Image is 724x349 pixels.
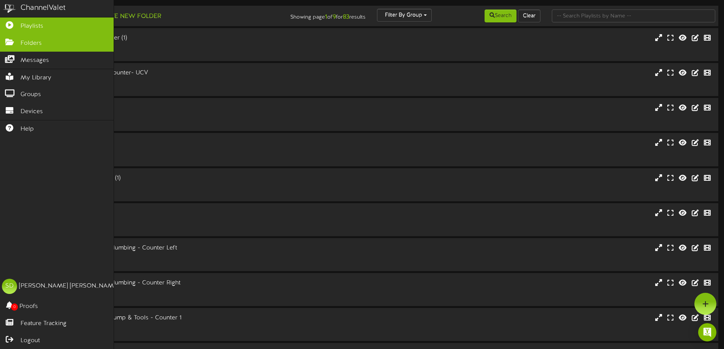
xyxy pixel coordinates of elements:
div: [PERSON_NAME] [PERSON_NAME] [19,282,119,291]
button: Clear [518,9,540,22]
strong: 83 [343,14,349,21]
button: Search [485,9,516,22]
span: Playlists [21,22,43,31]
span: Logout [21,336,40,345]
span: 0 [11,303,18,311]
div: [PERSON_NAME] West Plumbing - Counter Left [30,244,308,253]
div: Open Intercom Messenger [698,323,716,341]
span: Devices [21,107,43,116]
div: Landscape ( 16:9 ) [30,217,308,224]
div: [PERSON_NAME] Main Counter- UCV [30,69,308,77]
div: Cedar City - Counter (1) [30,104,308,112]
span: Help [21,125,34,134]
span: Messages [21,56,49,65]
input: -- Search Playlists by Name -- [552,9,715,22]
span: Folders [21,39,42,48]
strong: 1 [325,14,327,21]
span: Groups [21,90,41,99]
button: Create New Folder [88,12,163,21]
div: [PERSON_NAME] - Counter (1) [30,34,308,43]
div: SD [2,279,17,294]
div: # 14588 [30,49,308,55]
div: Landscape ( 16:9 ) [30,182,308,189]
div: Landscape ( 16:9 ) [30,322,308,329]
div: Landscape ( 16:9 ) [30,43,308,49]
div: # 14589 [30,189,308,195]
strong: 9 [333,14,336,21]
div: Landscape ( 16:9 ) [30,77,308,84]
div: # 11780 [30,259,308,265]
div: # 11781 [30,294,308,300]
div: Landscape ( 16:9 ) [30,287,308,294]
span: Proofs [19,302,38,311]
div: # 7921 [30,154,308,160]
div: [PERSON_NAME] West Plumbing - Counter Right [30,279,308,287]
div: Showing page of for results [255,9,371,22]
div: # 11887 [30,329,308,335]
div: [PERSON_NAME] West Pump & Tools - Counter 1 [30,314,308,322]
div: # 12596 [30,224,308,231]
div: Electric Motors 1 [30,209,308,218]
div: Landscape ( 16:9 ) [30,253,308,259]
div: Cedar City Main Counter [30,139,308,147]
span: Feature Tracking [21,319,67,328]
div: Landscape ( 16:9 ) [30,112,308,119]
div: Landscape ( 16:9 ) [30,147,308,154]
div: # 13344 [30,119,308,125]
div: Denver Utilities - Counter (1) [30,174,308,183]
span: My Library [21,74,51,82]
div: # 16066 [30,84,308,90]
button: Filter By Group [377,9,432,22]
div: ChannelValet [21,3,66,14]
